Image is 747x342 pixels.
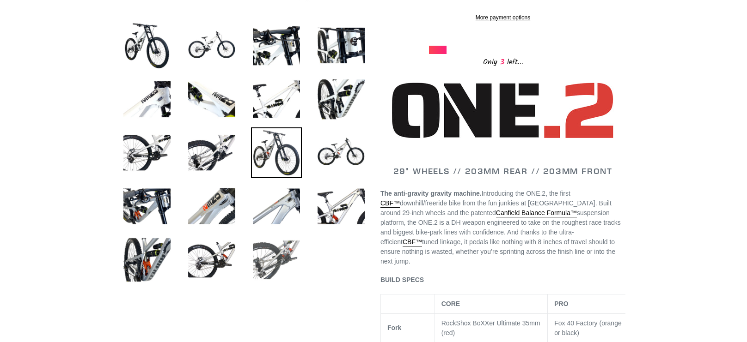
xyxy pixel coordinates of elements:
[387,324,401,331] b: Fork
[186,234,237,285] img: Load image into Gallery viewer, ONE.2 DH - Complete Bike
[251,20,302,71] img: Load image into Gallery viewer, ONE.2 DH - Complete Bike
[122,20,172,71] img: Load image into Gallery viewer, ONE.2 DH - Complete Bike
[186,181,237,232] img: Load image into Gallery viewer, ONE.2 DH - Complete Bike
[554,319,622,336] span: Fox 40 Factory (orange or black)
[251,127,302,178] img: Load image into Gallery viewer, ONE.2 DH - Complete Bike
[251,181,302,232] img: Load image into Gallery viewer, ONE.2 DH - Complete Bike
[429,54,577,68] div: Only left...
[380,190,482,197] strong: The anti-gravity gravity machine.
[186,20,237,71] img: Load image into Gallery viewer, ONE.2 DH - Complete Bike
[122,181,172,232] img: Load image into Gallery viewer, ONE.2 DH - Complete Bike
[316,181,367,232] img: Load image into Gallery viewer, ONE.2 DH - Complete Bike
[316,127,367,178] img: Load image into Gallery viewer, ONE.2 DH - Complete Bike
[380,199,400,208] a: CBF™
[380,276,424,283] span: BUILD SPECS
[383,13,623,22] a: More payment options
[186,74,237,125] img: Load image into Gallery viewer, ONE.2 DH - Complete Bike
[496,209,577,217] a: Canfield Balance Formula™
[122,234,172,285] img: Load image into Gallery viewer, ONE.2 DH - Complete Bike
[393,166,612,176] span: 29" WHEELS // 203MM REAR // 203MM FRONT
[251,234,302,285] img: Load image into Gallery viewer, ONE.2 DH - Complete Bike
[316,20,367,71] img: Load image into Gallery viewer, ONE.2 DH - Complete Bike
[497,56,507,68] span: 3
[441,300,460,307] strong: CORE
[316,74,367,125] img: Load image into Gallery viewer, ONE.2 DH - Complete Bike
[554,300,568,307] strong: PRO
[251,74,302,125] img: Load image into Gallery viewer, ONE.2 DH - Complete Bike
[403,238,422,246] a: CBF™
[122,74,172,125] img: Load image into Gallery viewer, ONE.2 DH - Complete Bike
[186,127,237,178] img: Load image into Gallery viewer, ONE.2 DH - Complete Bike
[122,127,172,178] img: Load image into Gallery viewer, ONE.2 DH - Complete Bike
[380,190,621,265] span: Introducing the ONE.2, the first downhill/freeride bike from the fun junkies at [GEOGRAPHIC_DATA]...
[441,319,540,336] span: RockShox BoXXer Ultimate 35mm (red)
